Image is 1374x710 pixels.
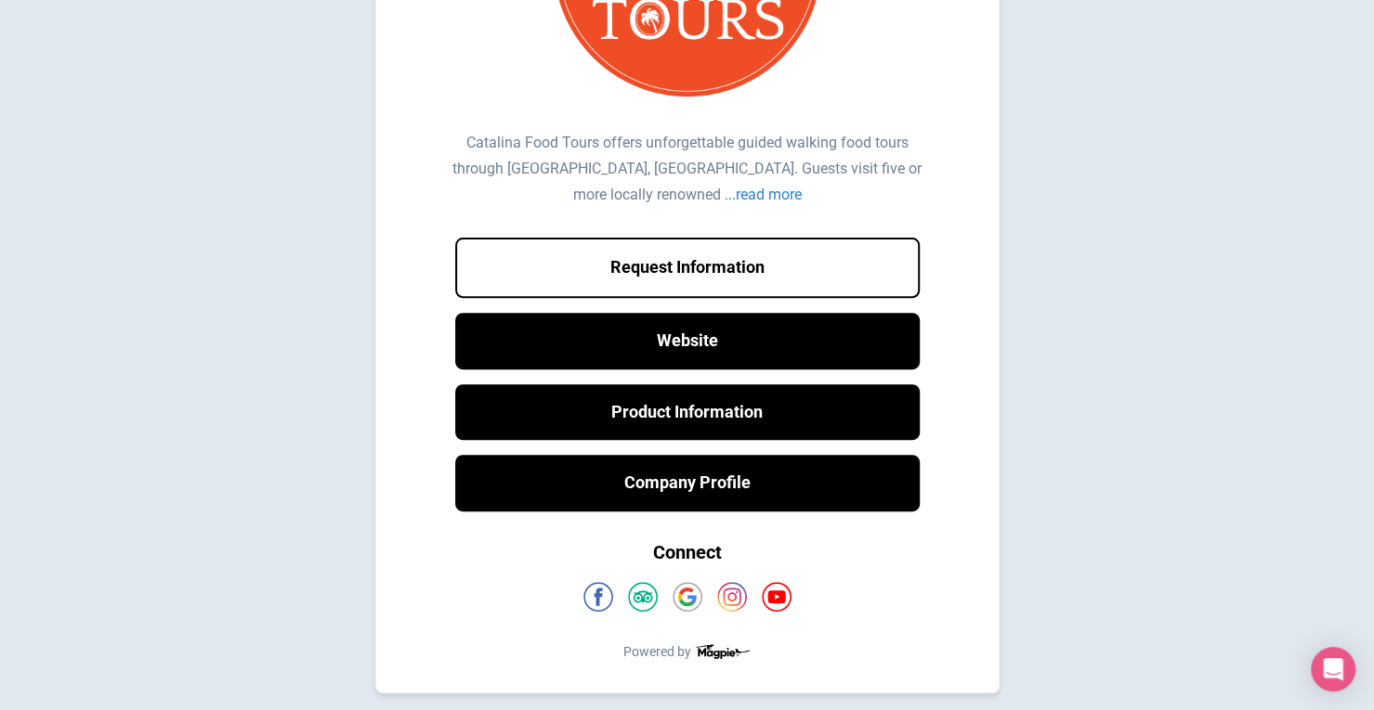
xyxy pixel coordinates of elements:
a: Google [673,582,702,612]
div: Open Intercom Messenger [1311,647,1355,691]
a: Powered by [623,641,691,662]
a: YouTube [762,582,792,612]
div: ...read more [725,186,802,203]
a: Instagram [717,582,747,612]
img: Google icon [673,582,702,612]
div: Catalina Food Tours offers unforgettable guided walking food tours through [GEOGRAPHIC_DATA], [GE... [452,134,922,203]
button: Request Information [455,238,920,298]
img: YouTube icon [762,582,792,612]
img: Facebook icon [583,582,613,612]
a: Company Profile [455,455,920,511]
a: Tripadvisor [628,582,658,612]
img: Tripadvisor icon [628,582,658,612]
h2: Connect [406,541,969,563]
img: Instagram icon [717,582,747,612]
img: Magpie Logo [695,642,751,661]
a: Facebook [583,582,613,612]
a: Product Information [455,384,920,441]
a: Website [455,313,920,369]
